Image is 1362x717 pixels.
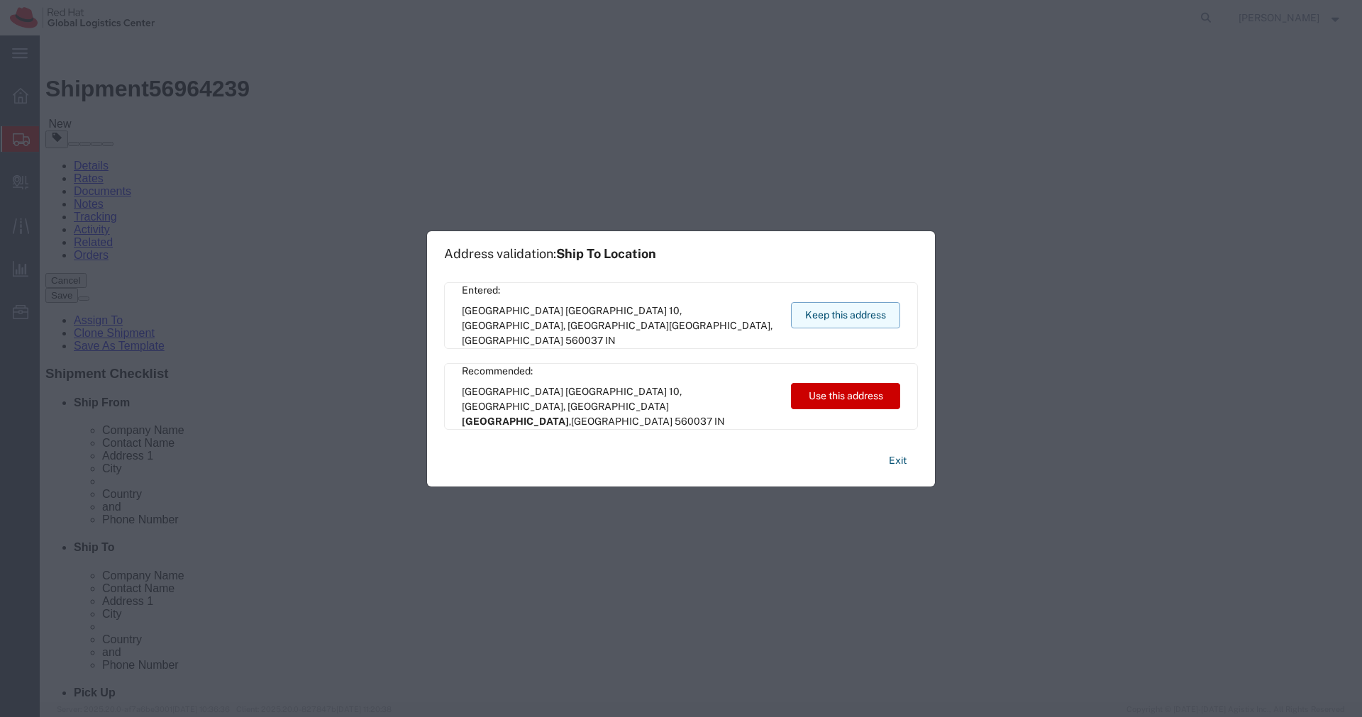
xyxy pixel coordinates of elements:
h1: Address validation: [444,246,656,262]
span: 560037 [675,416,712,427]
span: Entered: [462,283,777,298]
button: Exit [877,448,918,473]
button: Keep this address [791,302,900,328]
span: 560037 [565,335,603,346]
span: Ship To Location [556,246,656,261]
span: IN [714,416,725,427]
button: Use this address [791,383,900,409]
span: [GEOGRAPHIC_DATA] [571,416,672,427]
span: [GEOGRAPHIC_DATA] [462,335,563,346]
span: [GEOGRAPHIC_DATA] [669,320,770,331]
span: Recommended: [462,364,777,379]
span: [GEOGRAPHIC_DATA] [462,416,569,427]
span: IN [605,335,616,346]
span: [GEOGRAPHIC_DATA] [GEOGRAPHIC_DATA] 10, [GEOGRAPHIC_DATA], [GEOGRAPHIC_DATA] , [462,304,777,348]
span: [GEOGRAPHIC_DATA] [GEOGRAPHIC_DATA] 10, [GEOGRAPHIC_DATA], [GEOGRAPHIC_DATA] , [462,384,777,429]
